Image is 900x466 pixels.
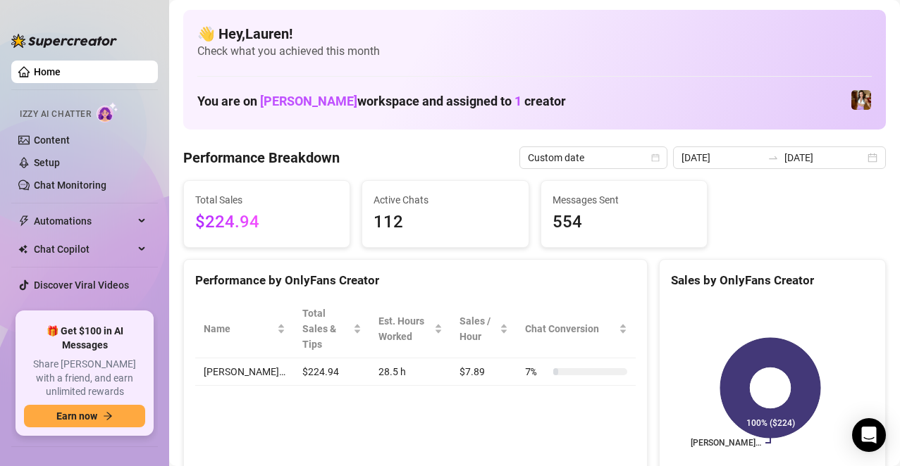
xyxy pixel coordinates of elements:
th: Sales / Hour [451,300,517,358]
td: 28.5 h [370,358,451,386]
text: [PERSON_NAME]… [691,438,761,448]
a: Chat Monitoring [34,180,106,191]
th: Total Sales & Tips [294,300,370,358]
a: Discover Viral Videos [34,279,129,291]
span: 112 [374,209,517,236]
span: calendar [651,153,660,162]
img: logo-BBDzfeDw.svg [11,34,117,48]
span: Active Chats [374,192,517,208]
span: thunderbolt [18,215,30,227]
span: to [768,152,779,163]
a: Content [34,134,70,146]
img: AI Chatter [97,102,118,122]
span: [PERSON_NAME] [260,94,357,108]
td: $224.94 [294,358,370,386]
span: swap-right [768,152,779,163]
span: Total Sales & Tips [302,306,350,352]
h4: 👋 Hey, Lauren ! [197,24,872,44]
span: Automations [34,210,134,232]
span: Name [204,321,274,336]
div: Sales by OnlyFans Creator [671,271,874,290]
span: Messages Sent [553,192,696,208]
th: Name [195,300,294,358]
td: $7.89 [451,358,517,386]
input: End date [784,150,865,165]
span: 7 % [525,364,548,379]
span: Chat Conversion [525,321,616,336]
h4: Performance Breakdown [183,148,340,168]
div: Est. Hours Worked [378,313,431,344]
span: Total Sales [195,192,338,208]
span: Chat Copilot [34,238,134,260]
button: Earn nowarrow-right [24,405,145,427]
h1: You are on workspace and assigned to creator [197,94,566,109]
div: Performance by OnlyFans Creator [195,271,636,290]
td: [PERSON_NAME]… [195,358,294,386]
span: Izzy AI Chatter [20,108,91,121]
span: 1 [514,94,522,108]
span: 🎁 Get $100 in AI Messages [24,325,145,352]
span: $224.94 [195,209,338,236]
a: Setup [34,157,60,168]
span: Sales / Hour [460,313,497,344]
span: 554 [553,209,696,236]
span: Share [PERSON_NAME] with a friend, and earn unlimited rewards [24,358,145,399]
input: Start date [682,150,762,165]
div: Open Intercom Messenger [852,418,886,452]
span: Earn now [56,410,97,422]
th: Chat Conversion [517,300,636,358]
img: Chat Copilot [18,244,27,254]
a: Home [34,66,61,77]
span: arrow-right [103,411,113,421]
span: Check what you achieved this month [197,44,872,59]
img: Elena [851,90,871,110]
span: Custom date [528,147,659,168]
